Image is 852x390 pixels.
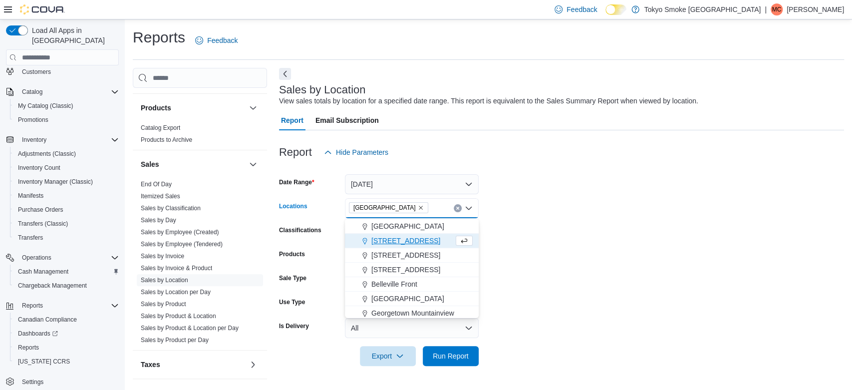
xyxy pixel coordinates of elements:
[141,253,184,260] a: Sales by Invoice
[433,351,469,361] span: Run Report
[14,114,52,126] a: Promotions
[14,190,119,202] span: Manifests
[10,175,123,189] button: Inventory Manager (Classic)
[247,359,259,371] button: Taxes
[247,158,259,170] button: Sales
[345,234,479,248] button: [STREET_ADDRESS]
[772,3,782,15] span: MC
[279,96,698,106] div: View sales totals by location for a specified date range. This report is equivalent to the Sales ...
[14,342,119,354] span: Reports
[18,330,58,338] span: Dashboards
[141,124,180,131] a: Catalog Export
[14,232,47,244] a: Transfers
[336,147,388,157] span: Hide Parameters
[22,88,42,96] span: Catalog
[787,3,844,15] p: [PERSON_NAME]
[18,86,119,98] span: Catalog
[141,181,172,188] a: End Of Day
[345,248,479,263] button: [STREET_ADDRESS]
[14,100,77,112] a: My Catalog (Classic)
[371,250,440,260] span: [STREET_ADDRESS]
[22,68,51,76] span: Customers
[18,102,73,110] span: My Catalog (Classic)
[18,316,77,324] span: Canadian Compliance
[141,240,223,248] span: Sales by Employee (Tendered)
[10,265,123,279] button: Cash Management
[349,202,428,213] span: Ontario
[14,280,91,292] a: Chargeback Management
[141,265,212,272] a: Sales by Invoice & Product
[14,162,64,174] a: Inventory Count
[207,35,238,45] span: Feedback
[320,142,392,162] button: Hide Parameters
[279,274,306,282] label: Sale Type
[141,204,201,212] span: Sales by Classification
[345,306,479,321] button: Georgetown Mountainview
[141,216,176,224] span: Sales by Day
[141,276,188,284] span: Sales by Location
[18,300,47,312] button: Reports
[22,302,43,310] span: Reports
[20,4,65,14] img: Cova
[281,110,303,130] span: Report
[14,148,119,160] span: Adjustments (Classic)
[141,205,201,212] a: Sales by Classification
[247,102,259,114] button: Products
[18,134,50,146] button: Inventory
[18,164,60,172] span: Inventory Count
[14,266,119,278] span: Cash Management
[22,136,46,144] span: Inventory
[14,204,119,216] span: Purchase Orders
[141,360,160,370] h3: Taxes
[345,263,479,277] button: [STREET_ADDRESS]
[371,294,444,304] span: [GEOGRAPHIC_DATA]
[18,376,119,388] span: Settings
[18,192,43,200] span: Manifests
[141,301,186,308] a: Sales by Product
[279,146,312,158] h3: Report
[10,147,123,161] button: Adjustments (Classic)
[18,206,63,214] span: Purchase Orders
[14,100,119,112] span: My Catalog (Classic)
[14,176,97,188] a: Inventory Manager (Classic)
[133,178,267,350] div: Sales
[141,136,192,144] span: Products to Archive
[14,328,62,340] a: Dashboards
[141,325,239,332] a: Sales by Product & Location per Day
[345,174,479,194] button: [DATE]
[191,30,242,50] a: Feedback
[18,358,70,366] span: [US_STATE] CCRS
[141,289,211,296] a: Sales by Location per Day
[418,205,424,211] button: Remove Ontario from selection in this group
[345,292,479,306] button: [GEOGRAPHIC_DATA]
[141,312,216,320] span: Sales by Product & Location
[133,27,185,47] h1: Reports
[18,376,47,388] a: Settings
[18,178,93,186] span: Inventory Manager (Classic)
[22,254,51,262] span: Operations
[141,264,212,272] span: Sales by Invoice & Product
[371,279,417,289] span: Belleville Front
[18,282,87,290] span: Chargeback Management
[2,85,123,99] button: Catalog
[18,65,119,77] span: Customers
[141,229,219,236] a: Sales by Employee (Created)
[14,204,67,216] a: Purchase Orders
[141,277,188,284] a: Sales by Location
[345,318,479,338] button: All
[18,268,68,276] span: Cash Management
[141,159,245,169] button: Sales
[10,341,123,355] button: Reports
[18,150,76,158] span: Adjustments (Classic)
[2,251,123,265] button: Operations
[10,313,123,327] button: Canadian Compliance
[133,122,267,150] div: Products
[14,314,119,326] span: Canadian Compliance
[141,193,180,200] a: Itemized Sales
[10,203,123,217] button: Purchase Orders
[14,280,119,292] span: Chargeback Management
[141,192,180,200] span: Itemized Sales
[765,3,767,15] p: |
[18,300,119,312] span: Reports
